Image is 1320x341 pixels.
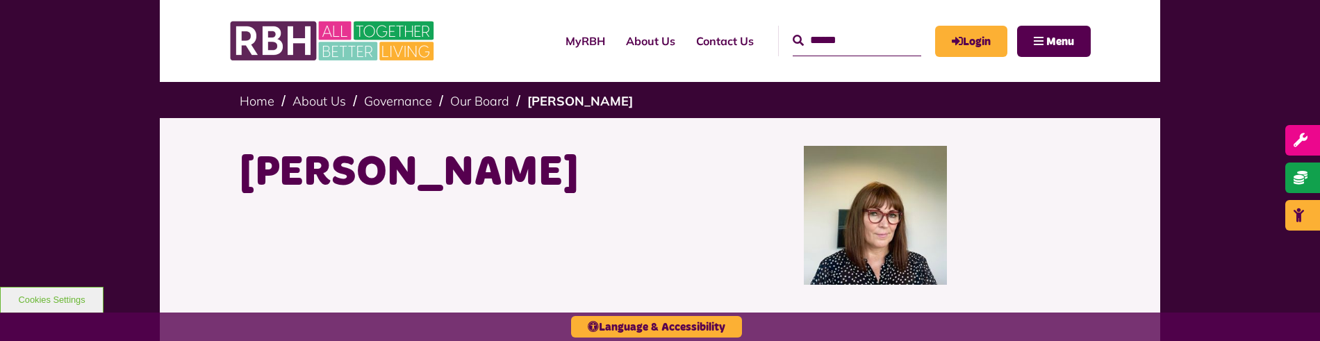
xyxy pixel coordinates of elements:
a: Governance [364,93,432,109]
iframe: Netcall Web Assistant for live chat [1257,278,1320,341]
a: Our Board [450,93,509,109]
button: Navigation [1017,26,1091,57]
h1: [PERSON_NAME] [240,146,650,200]
a: About Us [292,93,346,109]
span: Menu [1046,36,1074,47]
img: Madeleine Nelson [804,146,947,285]
a: About Us [616,22,686,60]
a: Contact Us [686,22,764,60]
a: Home [240,93,274,109]
img: RBH [229,14,438,68]
a: MyRBH [935,26,1007,57]
a: [PERSON_NAME] [527,93,633,109]
a: MyRBH [555,22,616,60]
button: Language & Accessibility [571,316,742,338]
